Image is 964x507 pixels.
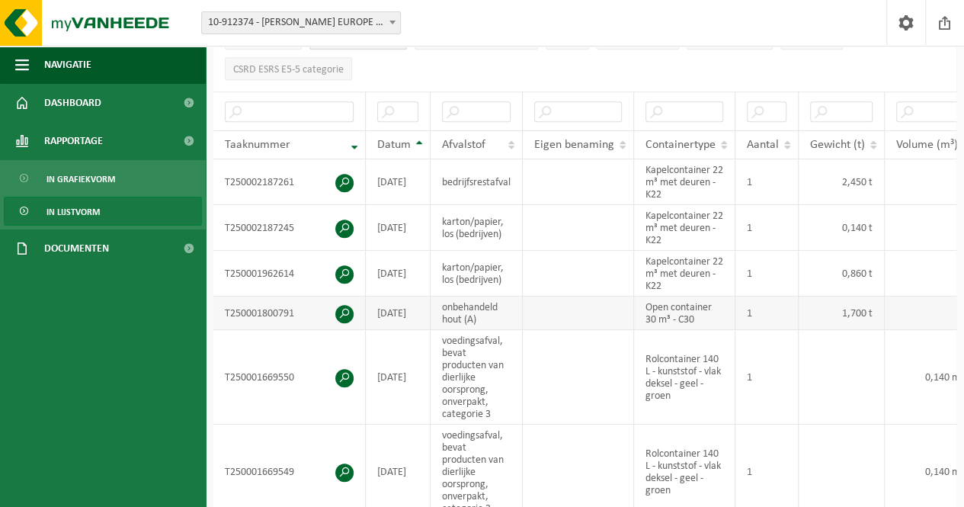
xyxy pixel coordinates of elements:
a: In grafiekvorm [4,164,202,193]
td: Open container 30 m³ - C30 [634,297,735,330]
td: 0,140 t [799,205,885,251]
span: CSRD ESRS E5-5 categorie [233,64,344,75]
td: [DATE] [366,205,431,251]
td: [DATE] [366,159,431,205]
td: 2,450 t [799,159,885,205]
td: T250001669550 [213,330,366,425]
span: In grafiekvorm [46,165,115,194]
td: Rolcontainer 140 L - kunststof - vlak deksel - geel - groen [634,330,735,425]
td: 1 [735,251,799,297]
span: Datum [377,139,411,151]
span: Aantal [747,139,779,151]
td: Kapelcontainer 22 m³ met deuren - K22 [634,251,735,297]
td: Kapelcontainer 22 m³ met deuren - K22 [634,205,735,251]
td: 1 [735,205,799,251]
td: 0,860 t [799,251,885,297]
span: Afvalstof [442,139,485,151]
td: [DATE] [366,251,431,297]
span: In lijstvorm [46,197,100,226]
span: Containertype [645,139,716,151]
td: 1,700 t [799,297,885,330]
td: T250002187261 [213,159,366,205]
span: Eigen benaming [534,139,614,151]
td: bedrijfsrestafval [431,159,523,205]
td: Kapelcontainer 22 m³ met deuren - K22 [634,159,735,205]
td: [DATE] [366,330,431,425]
td: voedingsafval, bevat producten van dierlijke oorsprong, onverpakt, categorie 3 [431,330,523,425]
span: 10-912374 - FIKE EUROPE - HERENTALS [201,11,401,34]
span: Gewicht (t) [810,139,865,151]
td: 1 [735,330,799,425]
span: Documenten [44,229,109,268]
span: Taaknummer [225,139,290,151]
td: T250001962614 [213,251,366,297]
td: T250001800791 [213,297,366,330]
button: CSRD ESRS E5-5 categorieCSRD ESRS E5-5 categorie: Activate to sort [225,57,352,80]
span: Dashboard [44,84,101,122]
td: onbehandeld hout (A) [431,297,523,330]
a: In lijstvorm [4,197,202,226]
td: 1 [735,159,799,205]
span: Volume (m³) [896,139,958,151]
td: karton/papier, los (bedrijven) [431,205,523,251]
td: 1 [735,297,799,330]
span: Rapportage [44,122,103,160]
td: T250002187245 [213,205,366,251]
td: karton/papier, los (bedrijven) [431,251,523,297]
span: Navigatie [44,46,91,84]
span: 10-912374 - FIKE EUROPE - HERENTALS [202,12,400,34]
td: [DATE] [366,297,431,330]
